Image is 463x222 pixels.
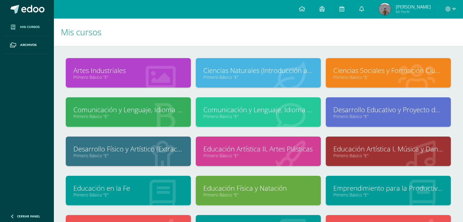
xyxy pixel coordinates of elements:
[203,74,313,80] a: Primero Básico "E"
[5,18,49,36] a: Mis cursos
[73,113,183,119] a: Primero Básico "E"
[73,105,183,114] a: Comunicación y Lenguaje, Idioma Español
[333,183,443,193] a: Emprendimiento para la Productividad
[395,9,430,14] span: Mi Perfil
[203,105,313,114] a: Comunicación y Lenguaje, Idioma Extranjero Inglés
[203,183,313,193] a: Educación Física y Natación
[17,214,40,218] span: Cerrar panel
[73,66,183,75] a: Artes Industriales
[333,105,443,114] a: Desarrollo Educativo y Proyecto de Vida
[20,43,37,47] span: Archivos
[333,113,443,119] a: Primero Básico "E"
[395,4,430,10] span: [PERSON_NAME]
[333,192,443,198] a: Primero Básico "E"
[73,153,183,158] a: Primero Básico "E"
[73,183,183,193] a: Educación en la Fe
[61,26,101,38] span: Mis cursos
[73,144,183,154] a: Desarrollo Físico y Artístico (Extracurricular)
[333,144,443,154] a: Educación Artística I, Música y Danza
[333,66,443,75] a: Ciencias Sociales y Formación Ciudadana e Interculturalidad
[203,153,313,158] a: Primero Básico "E"
[203,144,313,154] a: Educación Artística II, Artes Plásticas
[20,25,40,29] span: Mis cursos
[5,36,49,54] a: Archivos
[73,192,183,198] a: Primero Básico "E"
[333,74,443,80] a: Primero Básico "E"
[203,192,313,198] a: Primero Básico "E"
[73,74,183,80] a: Primero Básico "E"
[203,66,313,75] a: Ciencias Naturales (Introducción a la Biología)
[333,153,443,158] a: Primero Básico "E"
[203,113,313,119] a: Primero Básico "E"
[379,3,391,15] img: daa85c7a34d33636ae79f3e66b2943a1.png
